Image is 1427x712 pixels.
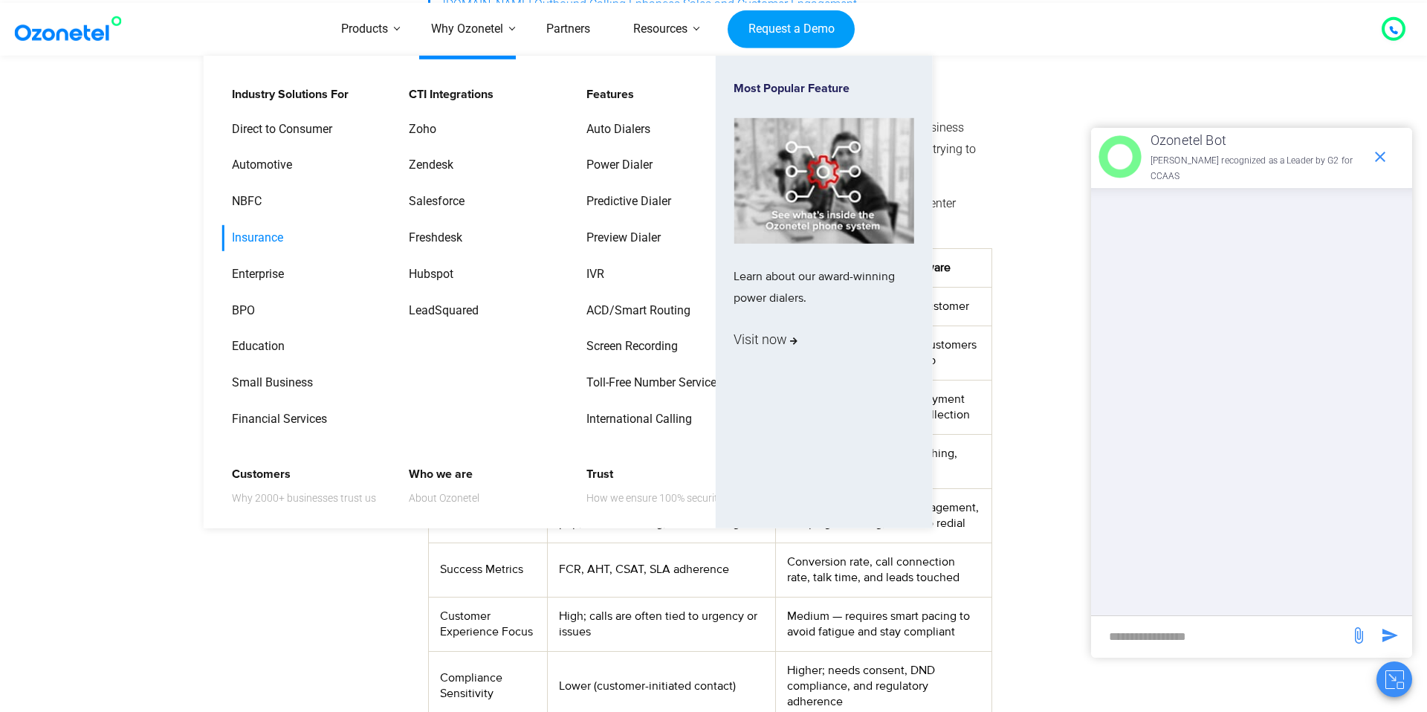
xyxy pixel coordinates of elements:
span: About Ozonetel [409,488,479,507]
a: Auto Dialers [577,116,653,142]
img: header [1098,135,1142,178]
span: Why 2000+ businesses trust us [232,488,376,507]
a: IVR [577,262,606,288]
a: Zoho [399,116,439,142]
a: Features [577,82,636,108]
a: LeadSquared [399,297,481,323]
a: Screen Recording [577,334,680,360]
div: new-msg-input [1098,624,1342,650]
span: end chat or minimize [1365,142,1395,172]
a: ACD/Smart Routing [577,297,693,323]
a: Who we areAbout Ozonetel [399,462,482,510]
td: Conversion rate, call connection rate, talk time, and leads touched [775,543,992,597]
a: Products [320,3,410,56]
img: phone-system-min.jpg [734,118,913,244]
span: Visit now [734,328,797,352]
p: [PERSON_NAME] recognized as a Leader by G2 for CCAAS [1151,153,1364,185]
a: TrustHow we ensure 100% security [577,462,725,510]
a: Toll-Free Number Services [577,370,725,396]
a: Partners [525,3,612,56]
a: Financial Services [222,407,329,433]
a: Preview Dialer [577,225,663,251]
span: How we ensure 100% security [586,488,723,507]
a: NBFC [222,189,264,215]
a: Industry Solutions For [222,82,351,108]
a: Insurance [222,225,285,251]
a: Salesforce [399,189,467,215]
a: Automotive [222,152,294,178]
a: Direct to Consumer [222,116,334,142]
td: Success Metrics [429,543,548,597]
a: Request a Demo [728,10,855,48]
a: Power Dialer [577,152,655,178]
td: FCR, AHT, CSAT, SLA adherence [548,543,776,597]
a: Education [222,334,287,360]
span: send message [1375,621,1405,650]
span: send message [1344,621,1373,650]
td: Medium — requires smart pacing to avoid fatigue and stay compliant [775,597,992,651]
a: Enterprise [222,262,286,288]
td: Customer Experience Focus [429,597,548,651]
a: Predictive Dialer [577,189,673,215]
a: CustomersWhy 2000+ businesses trust us [222,462,378,510]
a: BPO [222,297,257,323]
a: CTI Integrations [399,82,496,108]
a: Hubspot [399,262,456,288]
a: International Calling [577,407,694,433]
button: Close chat [1376,661,1412,697]
a: Small Business [222,370,315,396]
a: Zendesk [399,152,456,178]
a: Freshdesk [399,225,465,251]
td: High; calls are often tied to urgency or issues [548,597,776,651]
p: Ozonetel Bot [1151,129,1364,152]
a: Most Popular FeatureLearn about our award-winning power dialers.Visit now [734,82,913,502]
a: Why Ozonetel [410,3,525,56]
a: Resources [612,3,709,56]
